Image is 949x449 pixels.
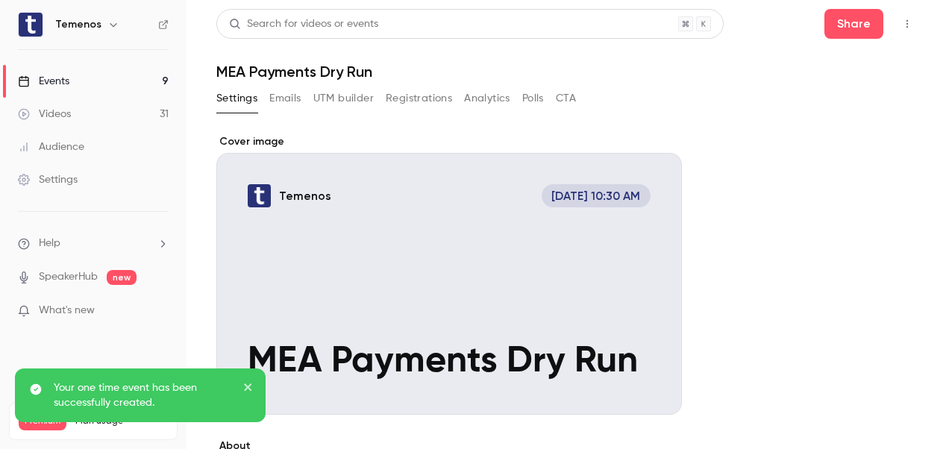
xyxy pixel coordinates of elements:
[464,87,510,110] button: Analytics
[556,87,576,110] button: CTA
[18,107,71,122] div: Videos
[313,87,374,110] button: UTM builder
[39,303,95,318] span: What's new
[39,236,60,251] span: Help
[229,16,378,32] div: Search for videos or events
[216,87,257,110] button: Settings
[54,380,233,410] p: Your one time event has been successfully created.
[107,270,137,285] span: new
[216,134,682,415] section: Cover image
[824,9,883,39] button: Share
[18,236,169,251] li: help-dropdown-opener
[243,380,254,398] button: close
[151,304,169,318] iframe: Noticeable Trigger
[522,87,544,110] button: Polls
[216,63,919,81] h1: MEA Payments Dry Run
[386,87,452,110] button: Registrations
[269,87,301,110] button: Emails
[39,269,98,285] a: SpeakerHub
[18,172,78,187] div: Settings
[216,134,682,149] label: Cover image
[55,17,101,32] h6: Temenos
[18,139,84,154] div: Audience
[19,13,43,37] img: Temenos
[18,74,69,89] div: Events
